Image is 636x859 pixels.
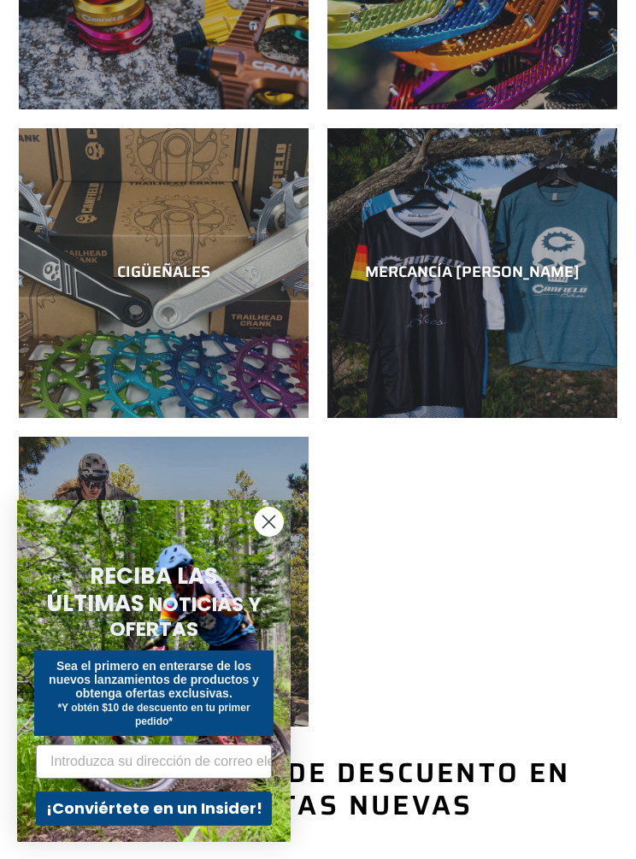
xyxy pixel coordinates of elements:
font: Sea el primero en enterarse de los nuevos lanzamientos de productos y obtenga ofertas exclusivas. [49,659,259,700]
font: RECIBA LAS ÚLTIMAS [46,561,218,618]
button: Cerrar diálogo [254,507,284,537]
button: ¡Conviértete en un Insider! [36,791,272,826]
font: CIGÜEÑALES [117,260,210,284]
a: MERCANCÍA [PERSON_NAME] [327,128,617,418]
font: NOTICIAS Y OFERTAS [109,591,262,643]
input: Introduzca su dirección de correo electrónico [36,744,272,779]
a: CIGÜEÑALES [19,128,309,418]
a: GRAVEDAD GUERRILLA [19,437,309,727]
font: *Y obtén $10 de descuento en tu primer pedido* [57,702,250,727]
font: Hasta $2400 de descuento en bicicletas nuevas [65,751,570,827]
font: MERCANCÍA [PERSON_NAME] [365,260,580,284]
font: ¡Conviértete en un Insider! [46,797,262,819]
